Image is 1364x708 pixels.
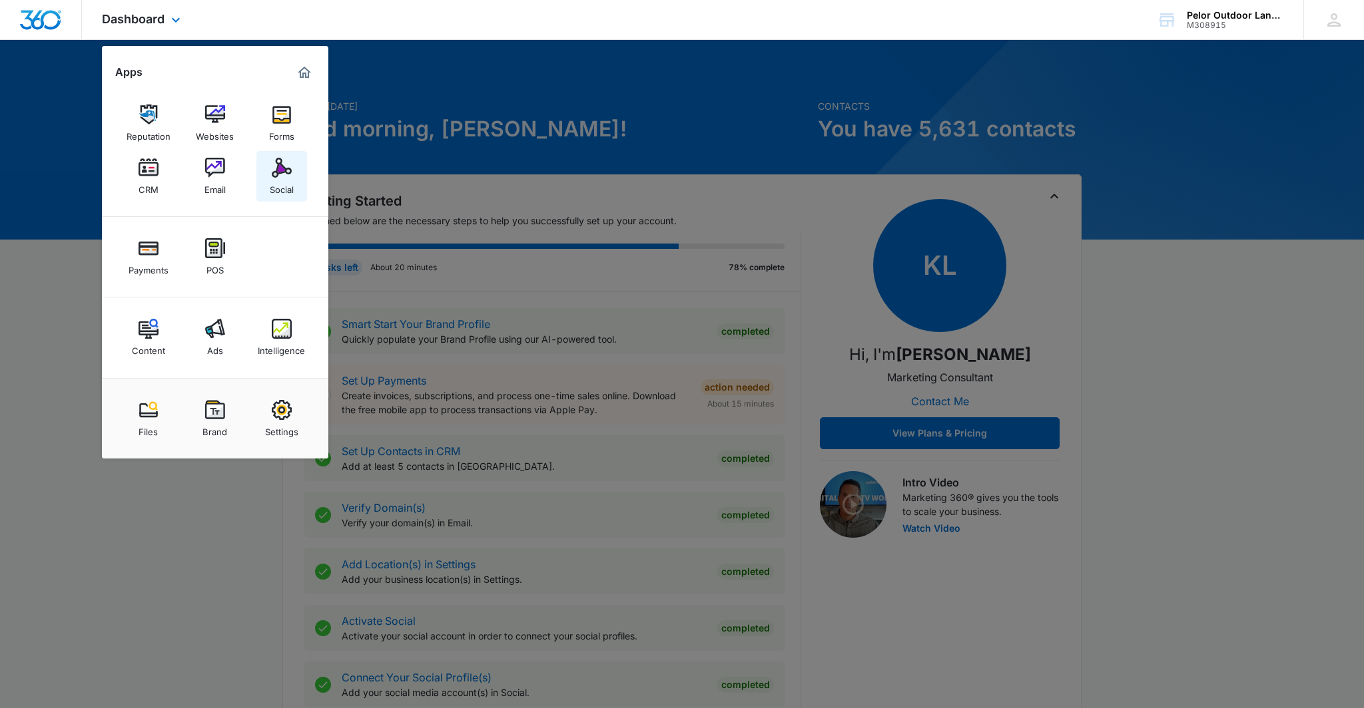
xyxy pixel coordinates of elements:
[270,178,294,195] div: Social
[139,420,158,437] div: Files
[202,420,227,437] div: Brand
[190,98,240,148] a: Websites
[123,232,174,282] a: Payments
[123,151,174,202] a: CRM
[256,393,307,444] a: Settings
[256,312,307,363] a: Intelligence
[190,151,240,202] a: Email
[123,312,174,363] a: Content
[132,339,165,356] div: Content
[256,98,307,148] a: Forms
[1187,10,1284,21] div: account name
[115,66,143,79] h2: Apps
[206,258,224,275] div: POS
[204,178,226,195] div: Email
[258,339,305,356] div: Intelligence
[123,98,174,148] a: Reputation
[256,151,307,202] a: Social
[190,393,240,444] a: Brand
[123,393,174,444] a: Files
[1187,21,1284,30] div: account id
[190,232,240,282] a: POS
[269,124,294,142] div: Forms
[129,258,169,275] div: Payments
[127,124,170,142] div: Reputation
[139,178,159,195] div: CRM
[265,420,298,437] div: Settings
[190,312,240,363] a: Ads
[196,124,234,142] div: Websites
[207,339,223,356] div: Ads
[102,12,165,26] span: Dashboard
[294,62,315,83] a: Marketing 360® Dashboard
